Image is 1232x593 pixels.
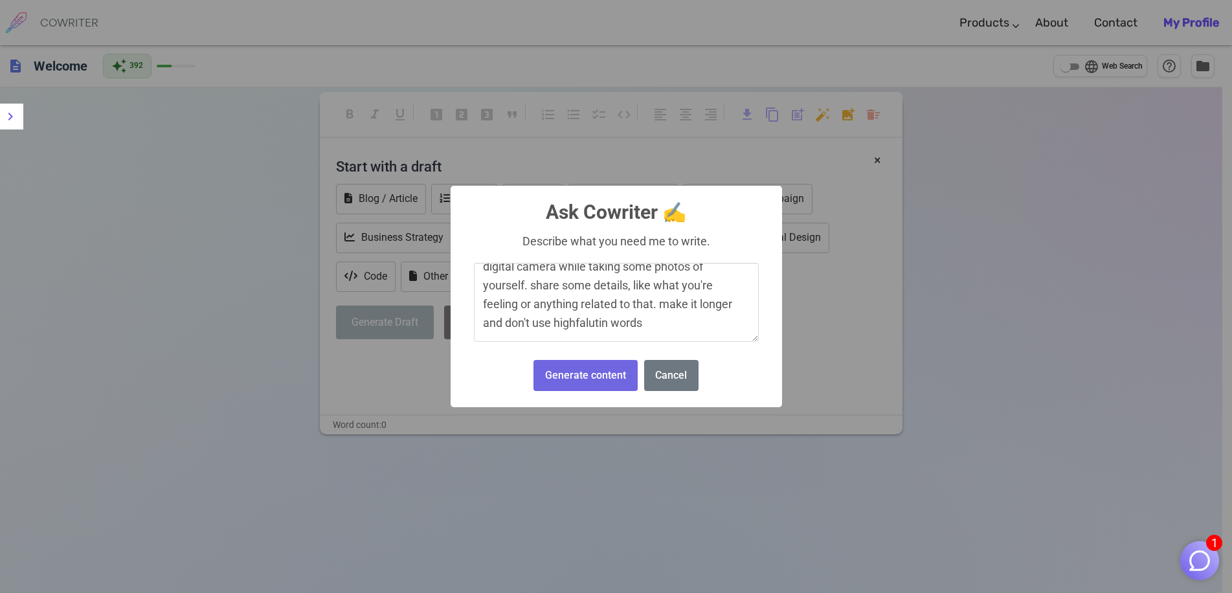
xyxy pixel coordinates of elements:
[644,360,699,392] button: Cancel
[1187,548,1212,573] img: Close chat
[1206,535,1222,551] span: 1
[533,360,637,392] button: Generate content
[451,186,782,223] h2: Ask Cowriter ✍️
[469,234,763,248] div: Describe what you need me to write.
